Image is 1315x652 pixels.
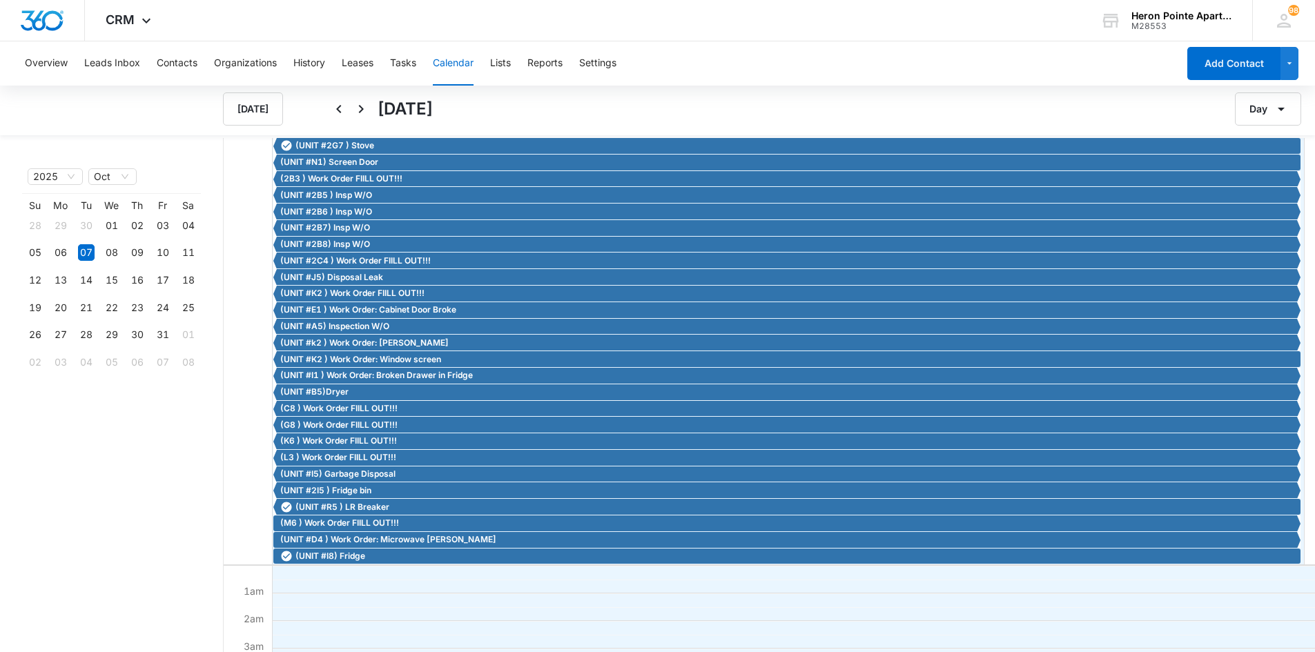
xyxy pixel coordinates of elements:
td: 2025-10-05 [22,239,48,267]
td: 2025-10-29 [99,322,124,349]
span: (UNIT #K2 ) Work Order: Window screen [280,353,441,366]
span: 3am [240,640,267,652]
td: 2025-10-14 [73,266,99,294]
div: 05 [104,354,120,371]
td: 2025-10-01 [99,212,124,239]
td: 2025-11-08 [175,348,201,376]
div: (UNIT #E1 ) Work Order: Cabinet Door Broke [277,304,1297,316]
div: 13 [52,272,69,288]
div: 22 [104,299,120,316]
div: (UNIT #K2 ) Work Order FIILL OUT!!! [277,287,1297,299]
span: CRM [106,12,135,27]
td: 2025-10-07 [73,239,99,267]
div: 01 [104,217,120,234]
th: Sa [175,199,201,212]
div: (UNIT #B5)Dryer [277,386,1297,398]
div: 31 [155,326,171,343]
span: (2B3 ) Work Order FIILL OUT!!! [280,172,402,185]
div: 30 [78,217,95,234]
td: 2025-10-27 [48,322,73,349]
div: account id [1131,21,1232,31]
div: (UNIT #2I5 ) Fridge bin [277,484,1297,497]
div: 01 [180,326,197,343]
button: Next [350,98,372,120]
div: (UNIT #2G7 ) Stove [277,139,1297,152]
td: 2025-10-28 [73,322,99,349]
button: [DATE] [223,92,283,126]
span: (UNIT #2C4 ) Work Order FIILL OUT!!! [280,255,431,267]
span: (UNIT #2B6 ) Insp W/O [280,206,372,218]
td: 2025-09-30 [73,212,99,239]
td: 2025-10-24 [150,294,175,322]
div: 08 [180,354,197,371]
div: (G8 ) Work Order FIILL OUT!!! [277,419,1297,431]
div: (UNIT #I8) Fridge [277,550,1297,562]
div: 18 [180,272,197,288]
th: We [99,199,124,212]
div: 04 [180,217,197,234]
button: Overview [25,41,68,86]
td: 2025-10-02 [124,212,150,239]
span: (UNIT #B5)Dryer [280,386,349,398]
td: 2025-10-10 [150,239,175,267]
div: 23 [129,299,146,316]
div: (UNIT #2B6 ) Insp W/O [277,206,1297,218]
span: (UNIT #2G7 ) Stove [295,139,374,152]
div: 05 [27,244,43,261]
td: 2025-09-29 [48,212,73,239]
button: Tasks [390,41,416,86]
div: 03 [155,217,171,234]
div: 27 [52,326,69,343]
td: 2025-10-22 [99,294,124,322]
td: 2025-10-23 [124,294,150,322]
div: (UNIT #k2 ) Work Order: Banister [277,337,1297,349]
button: Day [1235,92,1301,126]
td: 2025-11-02 [22,348,48,376]
button: Reports [527,41,563,86]
th: Fr [150,199,175,212]
td: 2025-10-06 [48,239,73,267]
td: 2025-11-05 [99,348,124,376]
span: (C8 ) Work Order FIILL OUT!!! [280,402,398,415]
div: 28 [27,217,43,234]
div: (UNIT #N1) Screen Door [277,156,1297,168]
span: (UNIT #I5) Garbage Disposal [280,468,396,480]
span: (L3 ) Work Order FIILL OUT!!! [280,451,396,464]
div: (2B3 ) Work Order FIILL OUT!!! [277,172,1297,185]
span: (UNIT #K2 ) Work Order FIILL OUT!!! [280,287,425,299]
div: 16 [129,272,146,288]
div: (M6 ) Work Order FIILL OUT!!! [277,517,1297,529]
button: History [293,41,325,86]
div: 10 [155,244,171,261]
div: 15 [104,272,120,288]
th: Su [22,199,48,212]
div: (UNIT #J5) Disposal Leak [277,271,1297,284]
span: (UNIT #A5) Inspection W/O [280,320,389,333]
div: 25 [180,299,197,316]
span: (UNIT #N1) Screen Door [280,156,378,168]
h1: [DATE] [378,97,433,121]
div: notifications count [1288,5,1299,16]
td: 2025-10-18 [175,266,201,294]
td: 2025-10-04 [175,212,201,239]
div: (UNIT #2B7) Insp W/O [277,221,1297,234]
th: Tu [73,199,99,212]
span: (UNIT #2B5 ) Insp W/O [280,189,372,201]
div: 03 [52,354,69,371]
td: 2025-10-16 [124,266,150,294]
div: (UNIT #2C4 ) Work Order FIILL OUT!!! [277,255,1297,267]
button: Leads Inbox [84,41,140,86]
td: 2025-10-20 [48,294,73,322]
span: 2am [240,613,267,624]
span: (UNIT #k2 ) Work Order: [PERSON_NAME] [280,337,449,349]
div: 07 [78,244,95,261]
td: 2025-10-15 [99,266,124,294]
div: 29 [104,326,120,343]
button: Back [328,98,350,120]
div: 02 [27,354,43,371]
div: (UNIT #K2 ) Work Order: Window screen [277,353,1297,366]
div: 11 [180,244,197,261]
span: 2025 [33,169,77,184]
div: 06 [52,244,69,261]
span: (UNIT #2B8) Insp W/O [280,238,370,250]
